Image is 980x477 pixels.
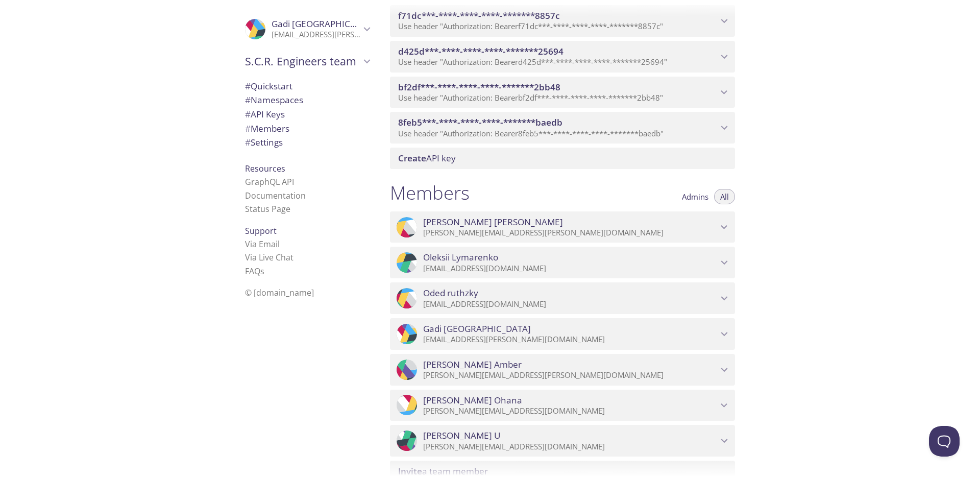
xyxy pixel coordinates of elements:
[245,136,283,148] span: Settings
[390,148,735,169] div: Create API Key
[390,211,735,243] div: Adam russak
[245,108,251,120] span: #
[390,390,735,421] div: Samuel Ohana
[390,318,735,350] div: Gadi Gamburg
[390,425,735,457] div: Rob U
[423,217,563,228] span: [PERSON_NAME] [PERSON_NAME]
[423,335,718,345] p: [EMAIL_ADDRESS][PERSON_NAME][DOMAIN_NAME]
[245,123,251,134] span: #
[929,426,960,457] iframe: Help Scout Beacon - Open
[237,12,378,46] div: Gadi Gamburg
[237,122,378,136] div: Members
[398,152,426,164] span: Create
[237,79,378,93] div: Quickstart
[423,228,718,238] p: [PERSON_NAME][EMAIL_ADDRESS][PERSON_NAME][DOMAIN_NAME]
[423,359,522,370] span: [PERSON_NAME] Amber
[237,48,378,75] div: S.C.R. Engineers team
[245,176,294,187] a: GraphQL API
[245,163,285,174] span: Resources
[390,282,735,314] div: Oded ruthzky
[260,266,264,277] span: s
[245,238,280,250] a: Via Email
[245,80,292,92] span: Quickstart
[423,264,718,274] p: [EMAIL_ADDRESS][DOMAIN_NAME]
[245,54,360,68] span: S.C.R. Engineers team
[245,225,277,236] span: Support
[245,203,290,214] a: Status Page
[423,299,718,309] p: [EMAIL_ADDRESS][DOMAIN_NAME]
[390,354,735,386] div: Oren Amber
[390,247,735,278] div: Oleksii Lymarenko
[245,80,251,92] span: #
[237,135,378,150] div: Team Settings
[245,136,251,148] span: #
[272,18,379,30] span: Gadi [GEOGRAPHIC_DATA]
[423,430,500,441] span: [PERSON_NAME] U
[245,252,293,263] a: Via Live Chat
[423,442,718,452] p: [PERSON_NAME][EMAIL_ADDRESS][DOMAIN_NAME]
[245,94,251,106] span: #
[423,370,718,380] p: [PERSON_NAME][EMAIL_ADDRESS][PERSON_NAME][DOMAIN_NAME]
[245,190,306,201] a: Documentation
[237,93,378,107] div: Namespaces
[245,94,303,106] span: Namespaces
[714,189,735,204] button: All
[676,189,715,204] button: Admins
[398,152,456,164] span: API key
[237,107,378,122] div: API Keys
[245,108,285,120] span: API Keys
[245,266,264,277] a: FAQ
[423,395,522,406] span: [PERSON_NAME] Ohana
[423,252,498,263] span: Oleksii Lymarenko
[245,287,314,298] span: © [DOMAIN_NAME]
[423,323,531,335] span: Gadi [GEOGRAPHIC_DATA]
[390,181,470,204] h1: Members
[423,288,478,299] span: Oded ruthzky
[423,406,718,416] p: [PERSON_NAME][EMAIL_ADDRESS][DOMAIN_NAME]
[245,123,289,134] span: Members
[272,30,360,40] p: [EMAIL_ADDRESS][PERSON_NAME][DOMAIN_NAME]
